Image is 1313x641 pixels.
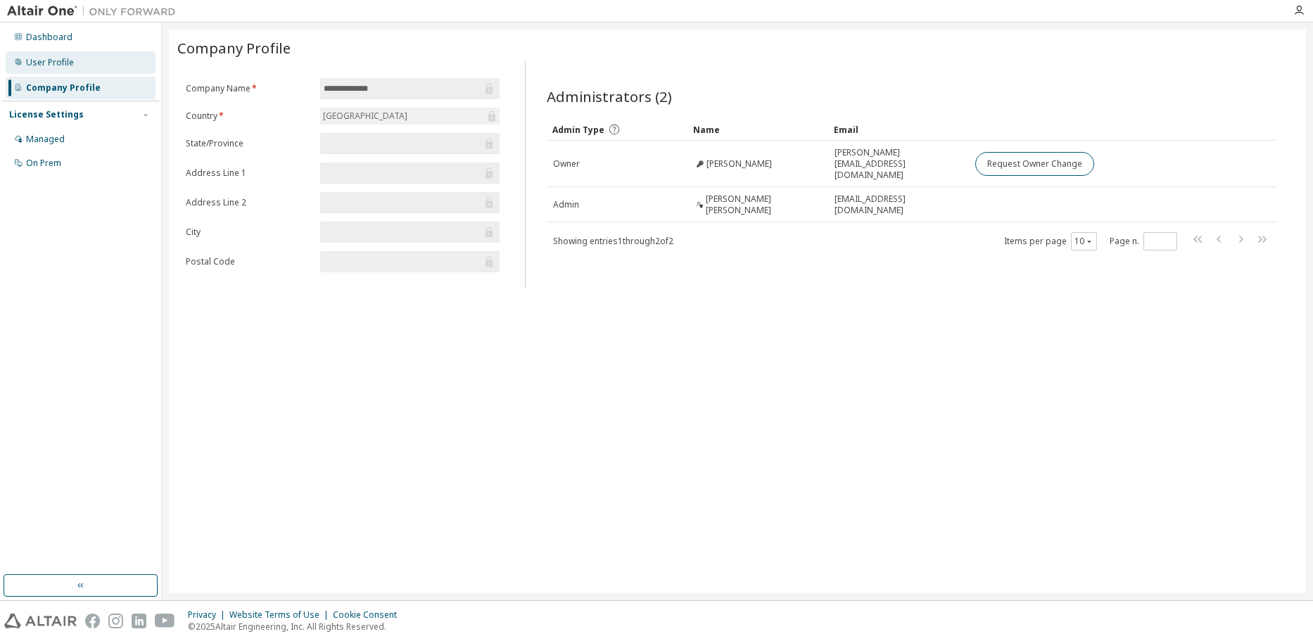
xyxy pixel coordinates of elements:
span: [PERSON_NAME] [706,158,772,170]
button: Request Owner Change [975,152,1094,176]
img: altair_logo.svg [4,614,77,628]
label: City [186,227,312,238]
span: Company Profile [177,38,291,58]
img: Altair One [7,4,183,18]
label: Company Name [186,83,312,94]
div: [GEOGRAPHIC_DATA] [320,108,500,125]
div: User Profile [26,57,74,68]
span: [EMAIL_ADDRESS][DOMAIN_NAME] [835,193,963,216]
span: Admin Type [552,124,604,136]
div: Dashboard [26,32,72,43]
div: License Settings [9,109,84,120]
span: [PERSON_NAME] [PERSON_NAME] [706,193,823,216]
button: 10 [1074,236,1093,247]
div: Cookie Consent [333,609,405,621]
div: Managed [26,134,65,145]
img: youtube.svg [155,614,175,628]
p: © 2025 Altair Engineering, Inc. All Rights Reserved. [188,621,405,633]
label: Address Line 1 [186,167,312,179]
div: [GEOGRAPHIC_DATA] [321,108,410,124]
img: instagram.svg [108,614,123,628]
span: Owner [553,158,580,170]
label: Address Line 2 [186,197,312,208]
img: linkedin.svg [132,614,146,628]
div: Name [693,118,823,141]
div: Email [834,118,963,141]
span: Administrators (2) [547,87,672,106]
span: Showing entries 1 through 2 of 2 [553,235,673,247]
div: On Prem [26,158,61,169]
label: State/Province [186,138,312,149]
label: Postal Code [186,256,312,267]
div: Website Terms of Use [229,609,333,621]
span: Items per page [1004,232,1097,250]
img: facebook.svg [85,614,100,628]
span: [PERSON_NAME][EMAIL_ADDRESS][DOMAIN_NAME] [835,147,963,181]
label: Country [186,110,312,122]
div: Privacy [188,609,229,621]
span: Admin [553,199,579,210]
span: Page n. [1110,232,1177,250]
div: Company Profile [26,82,101,94]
